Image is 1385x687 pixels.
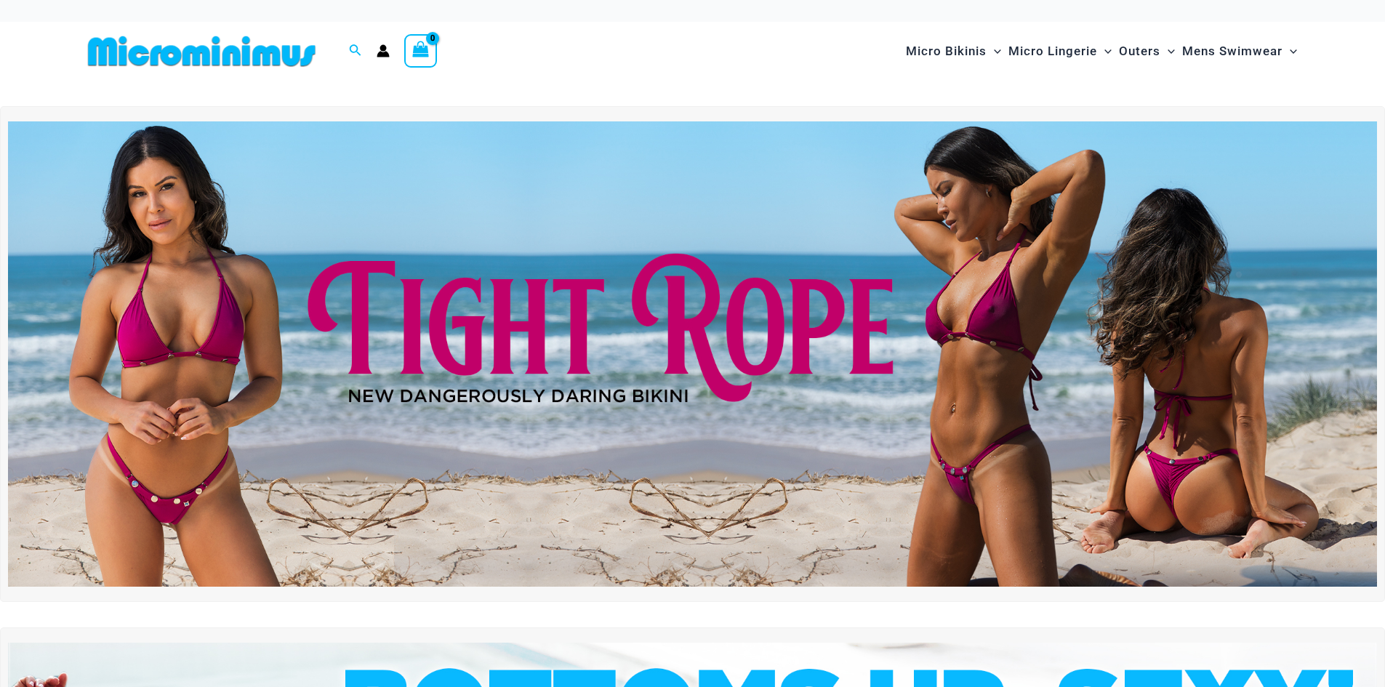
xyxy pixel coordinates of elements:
[1008,33,1097,70] span: Micro Lingerie
[1097,33,1112,70] span: Menu Toggle
[1160,33,1175,70] span: Menu Toggle
[1282,33,1297,70] span: Menu Toggle
[900,27,1304,76] nav: Site Navigation
[1119,33,1160,70] span: Outers
[377,44,390,57] a: Account icon link
[8,121,1377,587] img: Tight Rope Pink Bikini
[1005,29,1115,73] a: Micro LingerieMenu ToggleMenu Toggle
[1182,33,1282,70] span: Mens Swimwear
[906,33,987,70] span: Micro Bikinis
[1179,29,1301,73] a: Mens SwimwearMenu ToggleMenu Toggle
[349,42,362,60] a: Search icon link
[404,34,438,68] a: View Shopping Cart, empty
[987,33,1001,70] span: Menu Toggle
[82,35,321,68] img: MM SHOP LOGO FLAT
[1115,29,1179,73] a: OutersMenu ToggleMenu Toggle
[902,29,1005,73] a: Micro BikinisMenu ToggleMenu Toggle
